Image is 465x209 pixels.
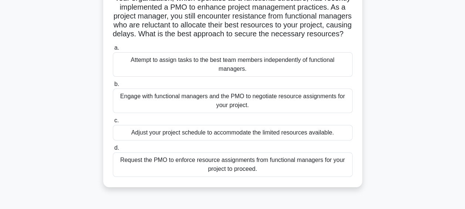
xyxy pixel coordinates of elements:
[113,152,353,177] div: Request the PMO to enforce resource assignments from functional managers for your project to proc...
[113,52,353,77] div: Attempt to assign tasks to the best team members independently of functional managers.
[114,117,119,123] span: c.
[114,145,119,151] span: d.
[113,125,353,140] div: Adjust your project schedule to accommodate the limited resources available.
[114,44,119,51] span: a.
[114,81,119,87] span: b.
[113,89,353,113] div: Engage with functional managers and the PMO to negotiate resource assignments for your project.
